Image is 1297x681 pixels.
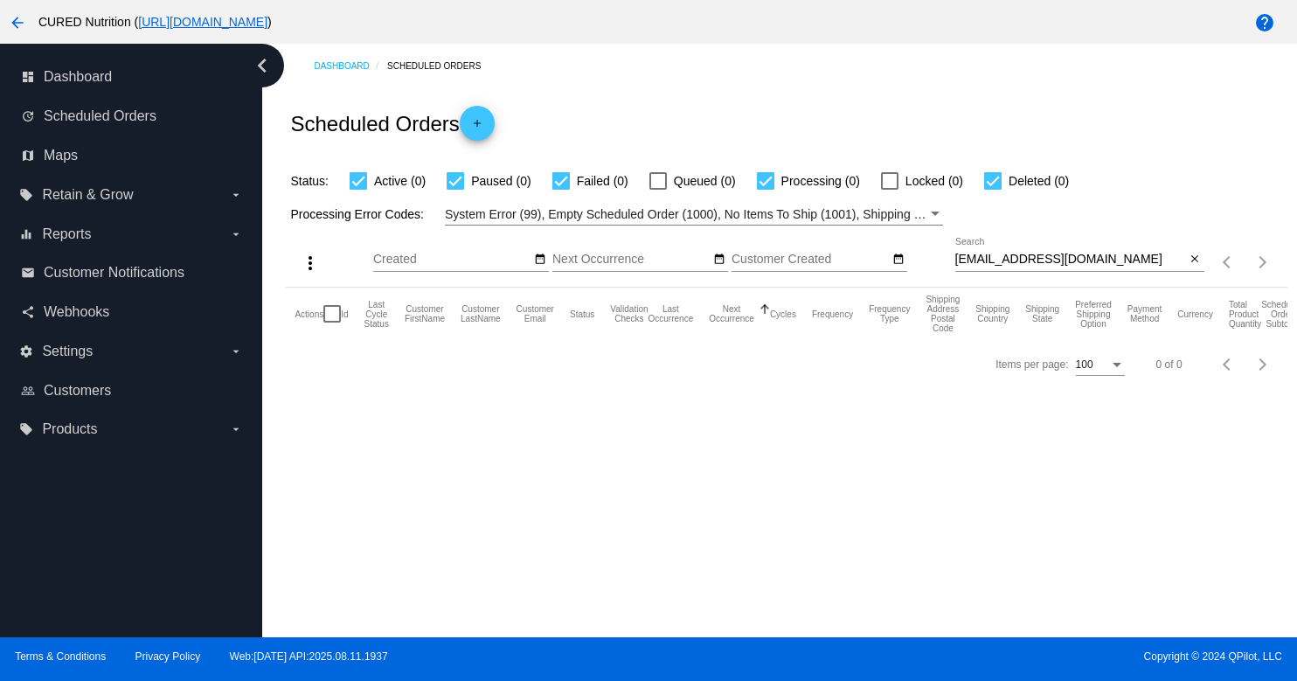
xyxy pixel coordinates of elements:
[445,204,943,226] mat-select: Filter by Processing Error Codes
[1009,170,1069,191] span: Deleted (0)
[300,253,321,274] mat-icon: more_vert
[44,69,112,85] span: Dashboard
[892,253,905,267] mat-icon: date_range
[1210,245,1245,280] button: Previous page
[21,63,243,91] a: dashboard Dashboard
[995,358,1068,371] div: Items per page:
[577,170,628,191] span: Failed (0)
[471,170,531,191] span: Paused (0)
[1075,300,1112,329] button: Change sorting for PreferredShippingOption
[44,148,78,163] span: Maps
[713,253,725,267] mat-icon: date_range
[44,383,111,399] span: Customers
[42,421,97,437] span: Products
[229,227,243,241] i: arrow_drop_down
[42,344,93,359] span: Settings
[570,309,594,319] button: Change sorting for Status
[44,265,184,281] span: Customer Notifications
[869,304,910,323] button: Change sorting for FrequencyType
[461,304,501,323] button: Change sorting for CustomerLastName
[44,108,156,124] span: Scheduled Orders
[19,422,33,436] i: local_offer
[19,344,33,358] i: settings
[387,52,496,80] a: Scheduled Orders
[709,304,754,323] button: Change sorting for NextOccurrenceUtc
[229,344,243,358] i: arrow_drop_down
[21,377,243,405] a: people_outline Customers
[405,304,445,323] button: Change sorting for CustomerFirstName
[7,12,28,33] mat-icon: arrow_back
[44,304,109,320] span: Webhooks
[905,170,963,191] span: Locked (0)
[926,295,960,333] button: Change sorting for ShippingPostcode
[314,52,387,80] a: Dashboard
[21,142,243,170] a: map Maps
[1254,12,1275,33] mat-icon: help
[812,309,853,319] button: Change sorting for Frequency
[21,102,243,130] a: update Scheduled Orders
[663,650,1282,663] span: Copyright © 2024 QPilot, LLC
[15,650,106,663] a: Terms & Conditions
[1210,347,1245,382] button: Previous page
[21,70,35,84] i: dashboard
[21,149,35,163] i: map
[1076,358,1093,371] span: 100
[290,207,424,221] span: Processing Error Codes:
[1186,251,1204,269] button: Clear
[21,298,243,326] a: share Webhooks
[341,309,348,319] button: Change sorting for Id
[732,253,889,267] input: Customer Created
[517,304,554,323] button: Change sorting for CustomerEmail
[135,650,201,663] a: Privacy Policy
[295,288,323,340] mat-header-cell: Actions
[1245,245,1280,280] button: Next page
[290,106,494,141] h2: Scheduled Orders
[21,266,35,280] i: email
[229,422,243,436] i: arrow_drop_down
[21,109,35,123] i: update
[21,384,35,398] i: people_outline
[770,309,796,319] button: Change sorting for Cycles
[781,170,860,191] span: Processing (0)
[1025,304,1059,323] button: Change sorting for ShippingState
[1245,347,1280,382] button: Next page
[138,15,267,29] a: [URL][DOMAIN_NAME]
[467,117,488,138] mat-icon: add
[1127,304,1162,323] button: Change sorting for PaymentMethod.Type
[552,253,710,267] input: Next Occurrence
[955,253,1186,267] input: Search
[648,304,694,323] button: Change sorting for LastOccurrenceUtc
[374,170,426,191] span: Active (0)
[230,650,388,663] a: Web:[DATE] API:2025.08.11.1937
[674,170,736,191] span: Queued (0)
[1156,358,1183,371] div: 0 of 0
[364,300,389,329] button: Change sorting for LastProcessingCycleId
[19,227,33,241] i: equalizer
[21,259,243,287] a: email Customer Notifications
[534,253,546,267] mat-icon: date_range
[248,52,276,80] i: chevron_left
[38,15,272,29] span: CURED Nutrition ( )
[610,288,648,340] mat-header-cell: Validation Checks
[21,305,35,319] i: share
[1076,359,1125,372] mat-select: Items per page:
[975,304,1009,323] button: Change sorting for ShippingCountry
[1177,309,1213,319] button: Change sorting for CurrencyIso
[290,174,329,188] span: Status:
[373,253,531,267] input: Created
[42,226,91,242] span: Reports
[1189,253,1201,267] mat-icon: close
[42,187,133,203] span: Retain & Grow
[229,188,243,202] i: arrow_drop_down
[1229,288,1261,340] mat-header-cell: Total Product Quantity
[19,188,33,202] i: local_offer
